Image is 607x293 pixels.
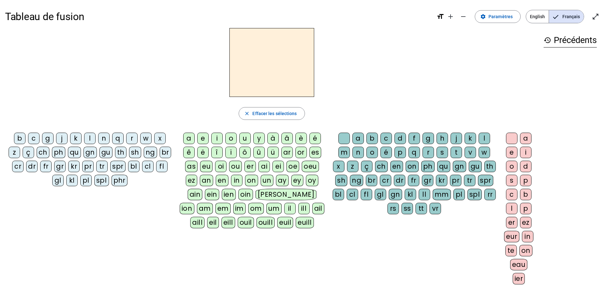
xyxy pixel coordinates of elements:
div: fl [156,161,168,172]
div: im [233,203,246,214]
div: ier [513,273,525,284]
div: pr [450,175,461,186]
div: oy [306,175,318,186]
div: er [506,217,517,228]
div: rr [484,189,496,200]
div: euill [296,217,314,228]
div: ph [52,147,65,158]
mat-icon: history [544,36,551,44]
div: un [261,175,273,186]
div: cl [347,189,358,200]
h3: Précédents [544,33,597,48]
mat-icon: close [244,111,250,116]
div: ng [350,175,363,186]
div: cr [380,175,391,186]
div: s [437,147,448,158]
div: d [520,161,531,172]
div: d [394,133,406,144]
div: spl [467,189,482,200]
div: z [347,161,358,172]
div: q [408,147,420,158]
div: on [406,161,419,172]
div: n [352,147,364,158]
div: ë [197,147,209,158]
div: p [394,147,406,158]
div: ç [23,147,34,158]
div: gn [389,189,402,200]
div: b [14,133,25,144]
div: ê [183,147,195,158]
div: ô [239,147,251,158]
div: sh [129,147,141,158]
div: l [506,203,517,214]
div: fl [361,189,372,200]
div: ill [298,203,310,214]
div: ouill [257,217,275,228]
div: ouil [238,217,254,228]
div: te [505,245,517,256]
div: th [115,147,126,158]
button: Entrer en plein écran [589,10,602,23]
div: gl [52,175,64,186]
div: é [309,133,321,144]
mat-icon: remove [459,13,467,20]
div: ion [180,203,194,214]
div: è [295,133,307,144]
div: spl [94,175,109,186]
div: vr [430,203,441,214]
div: ü [267,147,279,158]
button: Effacer les sélections [239,107,305,120]
button: Diminuer la taille de la police [457,10,470,23]
div: r [126,133,138,144]
div: kl [66,175,78,186]
div: h [437,133,448,144]
div: en [390,161,403,172]
div: l [479,133,490,144]
div: em [215,203,231,214]
div: ch [375,161,388,172]
div: [PERSON_NAME] [256,189,316,200]
div: eau [510,259,528,270]
div: es [309,147,321,158]
div: an [200,175,213,186]
div: o [506,161,517,172]
div: ez [520,217,531,228]
div: am [197,203,213,214]
mat-icon: settings [480,14,486,19]
mat-button-toggle-group: Language selection [526,10,584,23]
mat-icon: format_size [437,13,444,20]
div: dr [394,175,405,186]
div: eu [200,161,213,172]
div: qu [437,161,450,172]
div: euil [277,217,293,228]
div: f [408,133,420,144]
div: à [267,133,279,144]
div: ein [205,189,219,200]
div: oeu [302,161,319,172]
div: eur [504,231,519,242]
div: gn [453,161,466,172]
div: p [520,175,531,186]
div: ey [291,175,303,186]
div: mm [433,189,451,200]
div: w [479,147,490,158]
div: û [253,147,265,158]
div: n [98,133,110,144]
div: um [266,203,282,214]
div: g [423,133,434,144]
div: r [423,147,434,158]
div: gr [54,161,66,172]
div: bl [128,161,140,172]
div: cr [12,161,24,172]
div: x [154,133,166,144]
div: fr [408,175,419,186]
div: in [522,231,533,242]
mat-icon: open_in_full [592,13,599,20]
div: ay [276,175,289,186]
div: ï [225,147,237,158]
div: l [84,133,96,144]
div: oe [286,161,299,172]
div: q [112,133,124,144]
div: m [338,147,350,158]
div: t [451,147,462,158]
